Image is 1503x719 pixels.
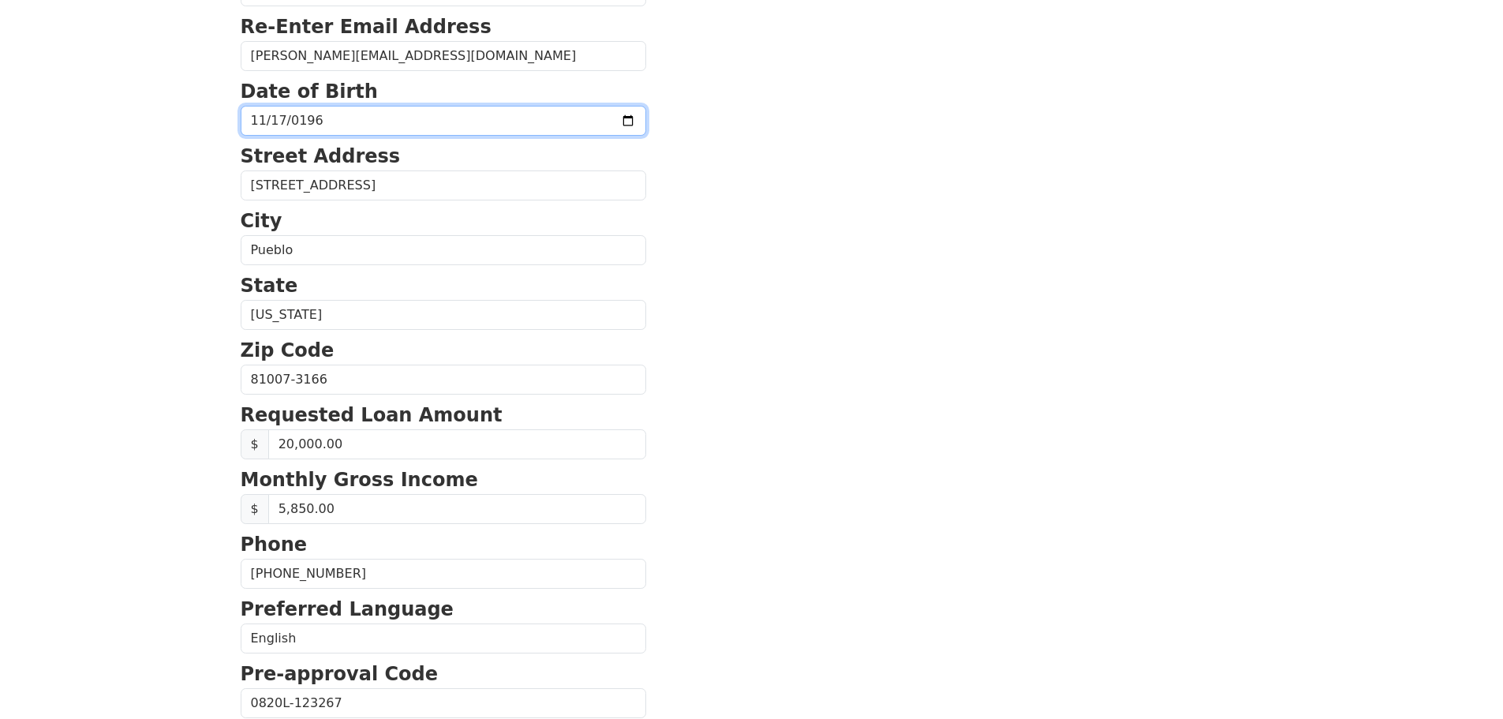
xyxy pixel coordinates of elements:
strong: Requested Loan Amount [241,404,503,426]
input: Pre-approval Code [241,688,646,718]
input: Zip Code [241,365,646,395]
strong: Preferred Language [241,598,454,620]
strong: State [241,275,298,297]
input: Re-Enter Email Address [241,41,646,71]
input: City [241,235,646,265]
strong: Zip Code [241,339,335,361]
span: $ [241,429,269,459]
input: Monthly Gross Income [268,494,646,524]
input: Requested Loan Amount [268,429,646,459]
input: Street Address [241,170,646,200]
strong: Phone [241,534,308,556]
strong: Re-Enter Email Address [241,16,492,38]
strong: City [241,210,282,232]
span: $ [241,494,269,524]
strong: Street Address [241,145,401,167]
input: Phone [241,559,646,589]
strong: Pre-approval Code [241,663,439,685]
p: Monthly Gross Income [241,466,646,494]
strong: Date of Birth [241,81,378,103]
